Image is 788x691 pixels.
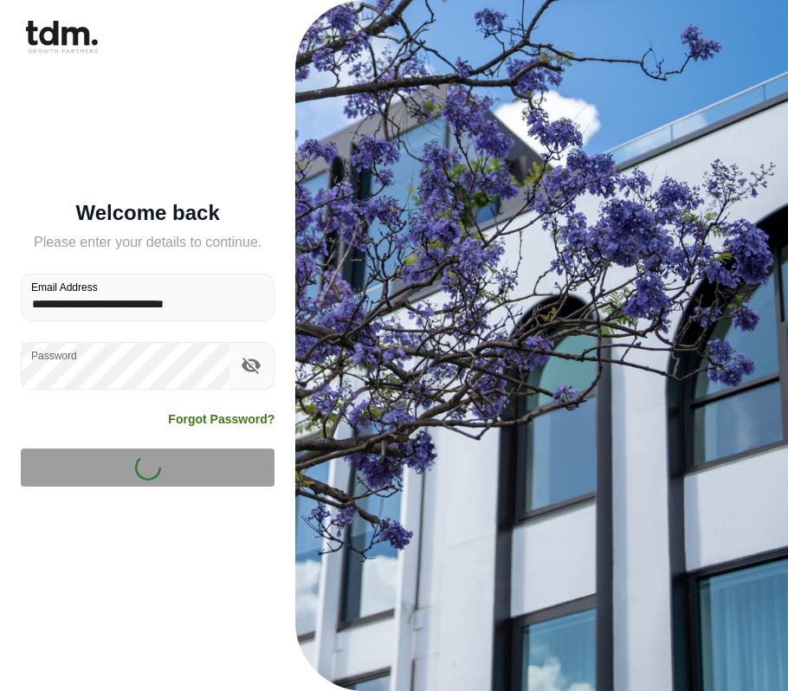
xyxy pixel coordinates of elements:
[21,204,275,222] h5: Welcome back
[31,348,77,363] label: Password
[21,232,275,253] h5: Please enter your details to continue.
[236,351,266,380] button: toggle password visibility
[31,280,98,294] label: Email Address
[168,410,275,428] a: Forgot Password?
